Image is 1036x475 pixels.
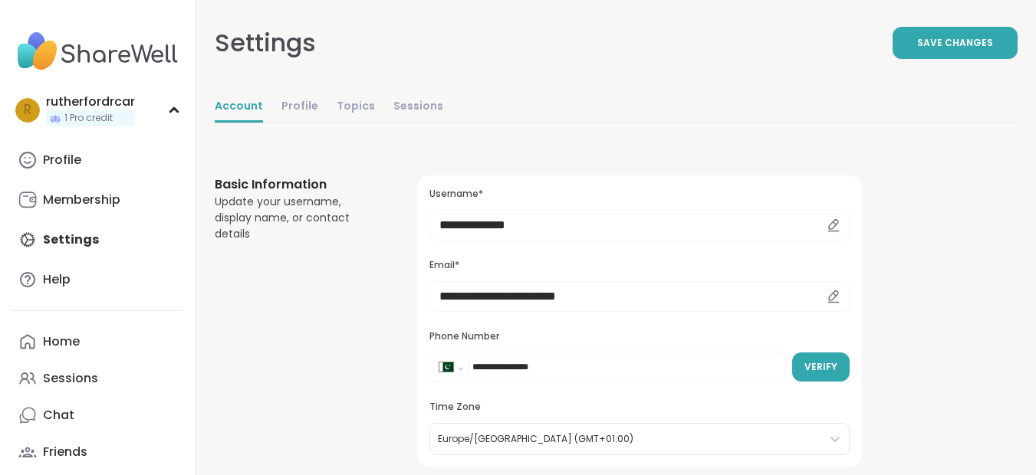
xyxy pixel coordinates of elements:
h3: Time Zone [429,401,850,414]
a: Sessions [12,360,183,397]
div: Chat [43,407,74,424]
span: Verify [804,360,837,374]
div: Home [43,333,80,350]
a: Chat [12,397,183,434]
a: Sessions [393,92,443,123]
a: Help [12,261,183,298]
a: Account [215,92,263,123]
div: rutherfordrcar [46,93,135,110]
div: Settings [215,25,316,61]
div: Help [43,271,71,288]
span: r [24,100,31,120]
div: Profile [43,152,81,169]
a: Friends [12,434,183,470]
a: Profile [12,142,183,179]
div: Friends [43,444,87,460]
div: Update your username, display name, or contact details [215,194,380,242]
a: Profile [281,92,318,123]
div: Membership [43,192,120,208]
button: Save Changes [893,27,1018,59]
span: Save Changes [917,36,993,50]
h3: Phone Number [429,330,850,343]
a: Topics [337,92,375,123]
a: Membership [12,182,183,218]
h3: Basic Information [215,175,380,194]
h3: Email* [429,259,850,272]
img: ShareWell Nav Logo [12,25,183,78]
div: Sessions [43,370,98,387]
button: Verify [792,352,850,382]
h3: Username* [429,188,850,201]
span: 1 Pro credit [64,112,113,125]
a: Home [12,323,183,360]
